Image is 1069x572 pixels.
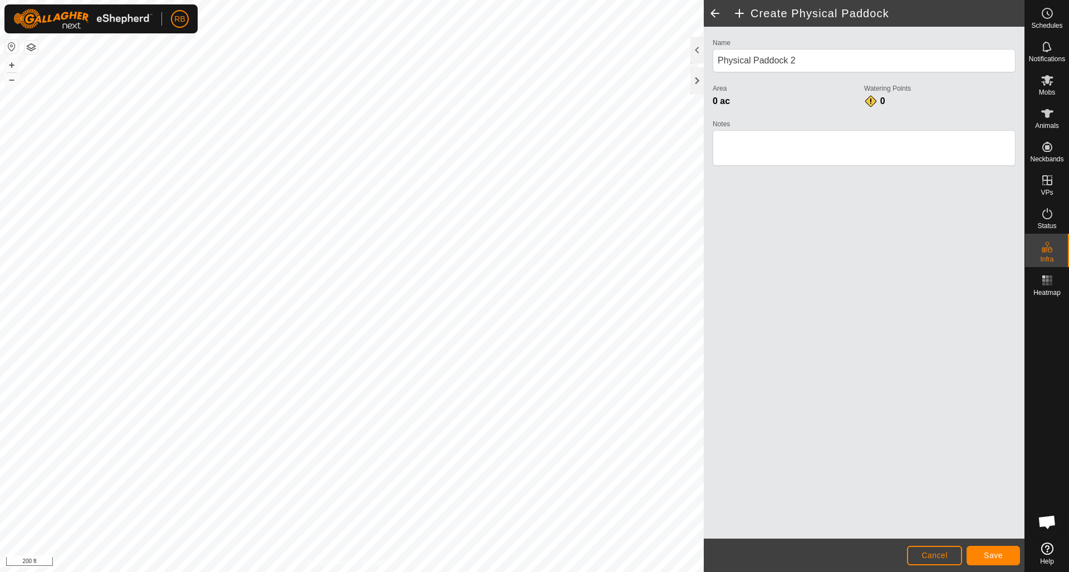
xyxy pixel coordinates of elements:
[1031,505,1064,539] div: Open chat
[1041,189,1053,196] span: VPs
[907,546,962,565] button: Cancel
[1037,223,1056,229] span: Status
[174,13,185,25] span: RB
[5,58,18,72] button: +
[5,40,18,53] button: Reset Map
[24,41,38,54] button: Map Layers
[713,119,1016,129] label: Notes
[713,38,1016,48] label: Name
[308,558,350,568] a: Privacy Policy
[1030,156,1063,162] span: Neckbands
[713,83,864,93] label: Area
[5,73,18,86] button: –
[1025,538,1069,569] a: Help
[733,7,1024,20] h2: Create Physical Paddock
[1035,122,1059,129] span: Animals
[1031,22,1062,29] span: Schedules
[864,83,1016,93] label: Watering Points
[921,551,948,560] span: Cancel
[1040,558,1054,565] span: Help
[713,96,730,106] span: 0 ac
[1033,289,1061,296] span: Heatmap
[967,546,1020,565] button: Save
[880,96,885,106] span: 0
[984,551,1003,560] span: Save
[1040,256,1053,263] span: Infra
[1029,56,1065,62] span: Notifications
[1039,89,1055,96] span: Mobs
[13,9,153,29] img: Gallagher Logo
[363,558,396,568] a: Contact Us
